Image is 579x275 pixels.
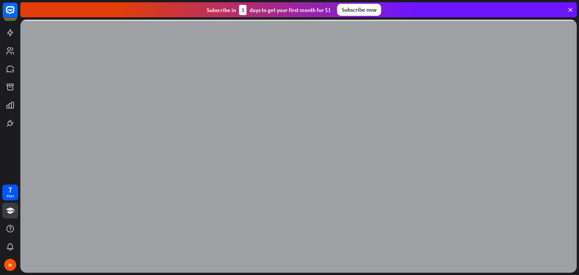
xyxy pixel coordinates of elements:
div: days [6,193,14,199]
div: W [4,259,16,271]
div: Subscribe in days to get your first month for $1 [207,5,331,15]
div: 7 [8,186,12,193]
a: 7 days [2,185,18,200]
div: 3 [239,5,247,15]
div: Subscribe now [337,4,381,16]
